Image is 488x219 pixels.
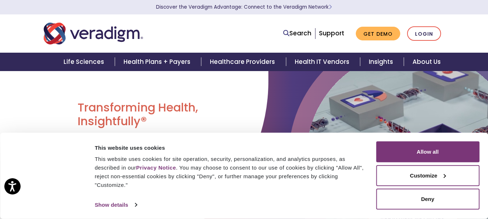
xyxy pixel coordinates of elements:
[115,53,201,71] a: Health Plans + Payers
[136,165,176,171] a: Privacy Notice
[55,53,115,71] a: Life Sciences
[376,141,479,162] button: Allow all
[286,53,360,71] a: Health IT Vendors
[95,143,368,152] div: This website uses cookies
[376,189,479,210] button: Deny
[356,27,400,41] a: Get Demo
[201,53,286,71] a: Healthcare Providers
[156,4,332,10] a: Discover the Veradigm Advantage: Connect to the Veradigm NetworkLearn More
[44,22,143,45] img: Veradigm logo
[329,4,332,10] span: Learn More
[95,200,137,210] a: Show details
[283,29,311,38] a: Search
[407,26,441,41] a: Login
[319,29,344,38] a: Support
[360,53,404,71] a: Insights
[78,101,238,128] h1: Transforming Health, Insightfully®
[404,53,449,71] a: About Us
[95,155,368,189] div: This website uses cookies for site operation, security, personalization, and analytics purposes, ...
[376,165,479,186] button: Customize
